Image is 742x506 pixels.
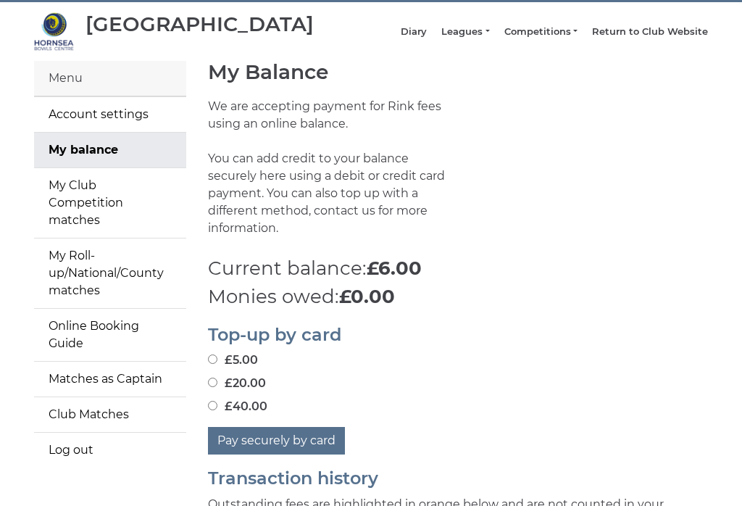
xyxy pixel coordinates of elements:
[34,169,186,239] a: My Club Competition matches
[401,26,427,39] a: Diary
[592,26,708,39] a: Return to Club Website
[208,355,217,365] input: £5.00
[208,62,708,84] h1: My Balance
[208,399,267,416] label: £40.00
[208,428,345,455] button: Pay securely by card
[34,434,186,468] a: Log out
[34,362,186,397] a: Matches as Captain
[208,470,708,489] h2: Transaction history
[34,398,186,433] a: Club Matches
[208,326,708,345] h2: Top-up by card
[34,12,74,52] img: Hornsea Bowls Centre
[34,133,186,168] a: My balance
[367,257,422,281] strong: £6.00
[208,402,217,411] input: £40.00
[339,286,395,309] strong: £0.00
[208,255,708,283] p: Current balance:
[441,26,489,39] a: Leagues
[208,99,447,255] p: We are accepting payment for Rink fees using an online balance. You can add credit to your balanc...
[208,376,266,393] label: £20.00
[86,14,314,36] div: [GEOGRAPHIC_DATA]
[34,310,186,362] a: Online Booking Guide
[208,352,258,370] label: £5.00
[504,26,578,39] a: Competitions
[34,98,186,133] a: Account settings
[208,283,708,312] p: Monies owed:
[34,62,186,97] div: Menu
[208,378,217,388] input: £20.00
[34,239,186,309] a: My Roll-up/National/County matches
